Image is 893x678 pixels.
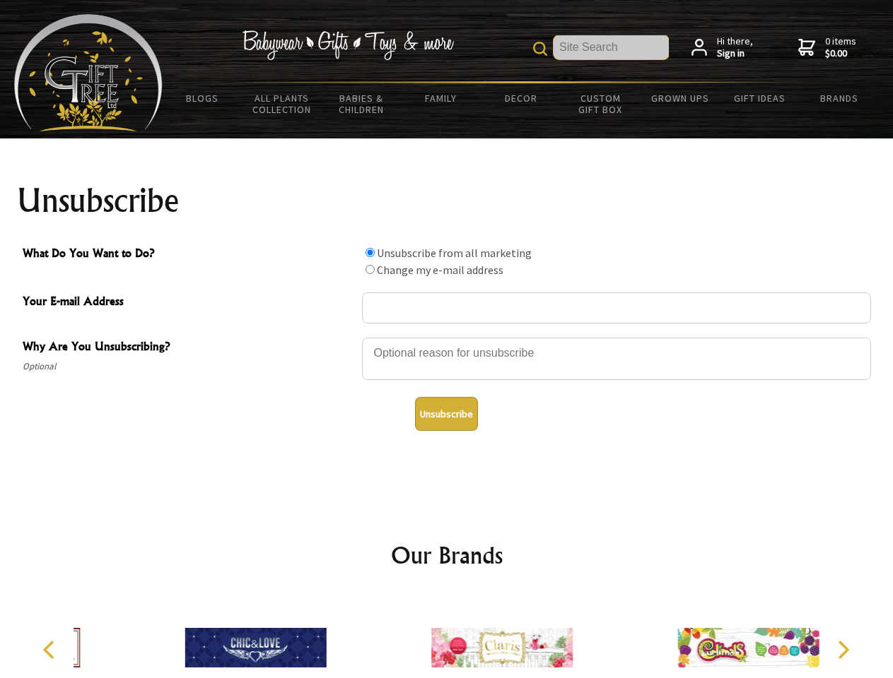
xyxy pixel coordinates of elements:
span: Your E-mail Address [23,292,355,313]
strong: Sign in [717,47,753,60]
button: Previous [35,634,66,665]
label: Unsubscribe from all marketing [377,246,532,260]
input: What Do You Want to Do? [366,265,375,274]
h1: Unsubscribe [17,184,877,218]
img: Babywear - Gifts - Toys & more [242,30,454,60]
img: product search [533,42,547,56]
a: 0 items$0.00 [798,35,856,60]
a: Hi there,Sign in [691,35,753,60]
input: Site Search [554,35,669,59]
a: BLOGS [163,83,243,113]
h2: Our Brands [28,538,865,572]
button: Next [827,634,858,665]
a: Decor [481,83,561,113]
a: Brands [800,83,880,113]
a: Family [402,83,481,113]
span: Hi there, [717,35,753,60]
a: Custom Gift Box [561,83,641,124]
input: Your E-mail Address [362,292,871,323]
button: Unsubscribe [415,397,478,431]
span: 0 items [825,35,856,60]
span: Why Are You Unsubscribing? [23,338,355,358]
a: Babies & Children [322,83,402,124]
a: Grown Ups [640,83,720,113]
input: What Do You Want to Do? [366,248,375,257]
img: Babyware - Gifts - Toys and more... [14,14,163,131]
label: Change my e-mail address [377,263,503,277]
a: All Plants Collection [243,83,322,124]
span: What Do You Want to Do? [23,244,355,265]
strong: $0.00 [825,47,856,60]
span: Optional [23,358,355,375]
textarea: Why Are You Unsubscribing? [362,338,871,380]
a: Gift Ideas [720,83,800,113]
